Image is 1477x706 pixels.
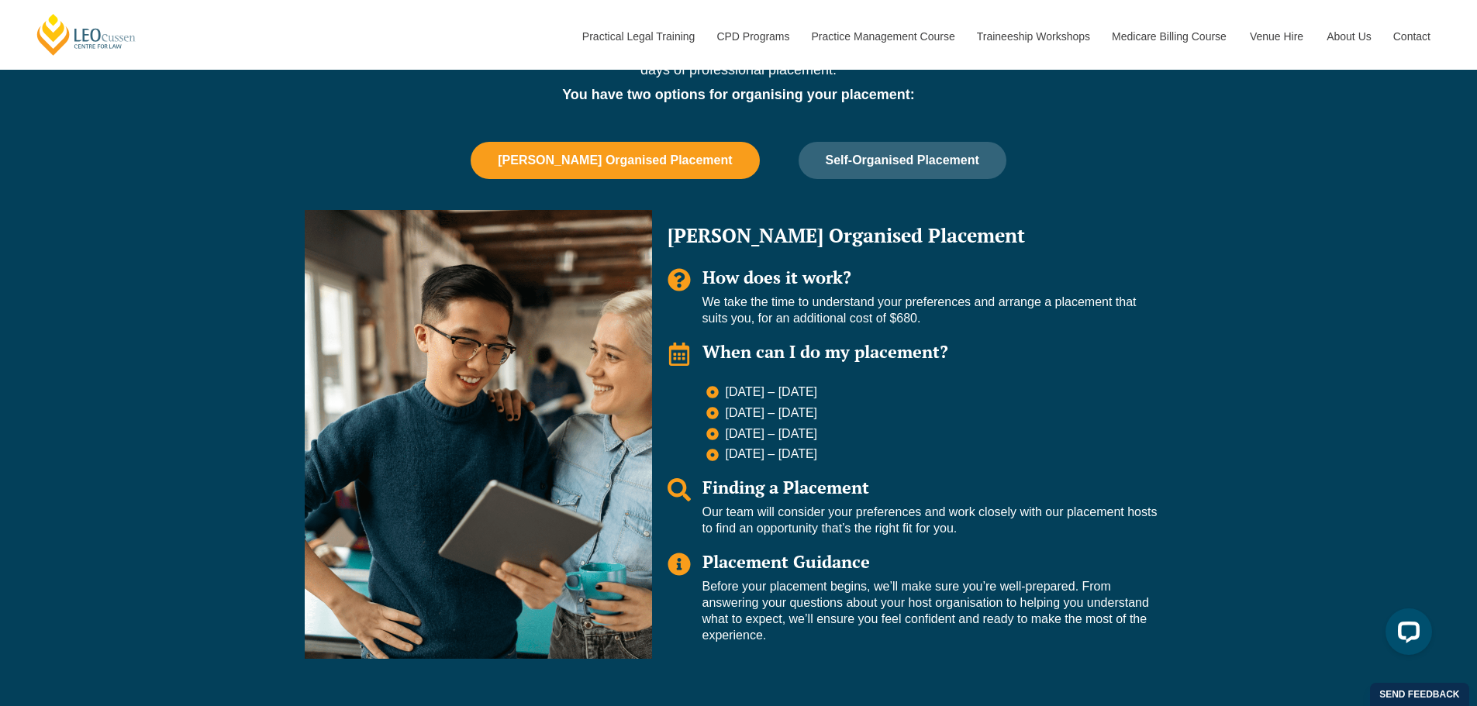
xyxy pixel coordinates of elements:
p: Before your placement begins, we’ll make sure you’re well-prepared. From answering your questions... [702,579,1158,643]
span: [PERSON_NAME] Organised Placement [498,153,732,167]
div: Tabs. Open items with Enter or Space, close with Escape and navigate using the Arrow keys. [297,142,1181,667]
span: [DATE] – [DATE] [722,384,818,401]
span: Placement Guidance [702,550,870,573]
strong: You have two options for organising your placement: [562,87,915,102]
a: Practice Management Course [800,3,965,70]
h2: [PERSON_NAME] Organised Placement [668,226,1158,245]
span: When can I do my placement? [702,340,948,363]
p: Our team will consider your preferences and work closely with our placement hosts to find an oppo... [702,505,1158,537]
a: Traineeship Workshops [965,3,1100,70]
span: How does it work? [702,266,851,288]
span: [DATE] – [DATE] [722,405,818,422]
a: CPD Programs [705,3,799,70]
iframe: LiveChat chat widget [1373,602,1438,667]
a: Practical Legal Training [571,3,706,70]
a: About Us [1315,3,1382,70]
a: Contact [1382,3,1442,70]
span: [DATE] – [DATE] [722,446,818,463]
span: Finding a Placement [702,476,869,498]
a: Venue Hire [1238,3,1315,70]
a: [PERSON_NAME] Centre for Law [35,12,138,57]
p: We take the time to understand your preferences and arrange a placement that suits you, for an ad... [702,294,1158,327]
a: Medicare Billing Course [1100,3,1238,70]
span: [DATE] – [DATE] [722,426,818,443]
span: Self-Organised Placement [826,153,979,167]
